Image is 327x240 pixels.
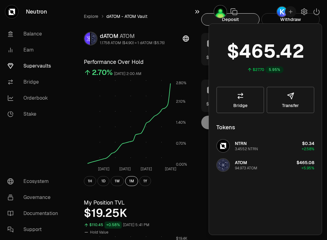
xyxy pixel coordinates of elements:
img: NTRN Logo [217,140,229,152]
tspan: [DATE] [141,167,152,172]
a: Governance [2,189,67,205]
nav: breadcrumb [84,13,189,19]
span: $465.08 [296,160,314,165]
div: 2.70% [92,68,113,77]
div: 1.1758 ATOM ($4.90) = 1 dATOM ($5.76) [100,40,165,45]
div: [DATE] 2:00 AM [114,70,141,77]
a: Bridge [2,74,67,90]
tspan: 0.00% [176,162,187,167]
tspan: 2.80% [176,81,186,85]
span: ATOM [120,32,135,39]
div: Tokens [216,123,235,132]
h3: Performance Over Hold [84,58,189,66]
div: +0.58% [104,221,122,229]
span: +5.95% [301,166,314,171]
a: Orderbook [2,90,67,106]
button: ATOM LogoATOM94.973 ATOM$465.08+5.95% [213,156,318,174]
div: 3.4552 NTRN [235,147,258,151]
img: LEDGER DJAMEL [214,5,227,19]
a: Stake [2,106,67,122]
button: 1M [125,176,138,186]
button: $0.00 [206,101,218,107]
div: 5.95% [265,66,284,73]
a: Ecosystem [2,173,67,189]
div: 94.973 ATOM [235,166,257,171]
a: Explore [84,13,98,19]
span: Bridge [233,103,247,108]
button: 1H [84,176,96,186]
a: Supervaults [2,58,67,74]
tspan: [DATE] [165,167,176,172]
span: +2.58% [302,147,314,151]
a: Support [2,221,67,238]
tspan: [DATE] [119,167,131,172]
span: dATOM - ATOM Vault [106,13,147,19]
div: [DATE] 5:41 PM [123,221,149,229]
button: 1W [111,176,124,186]
h3: My Position TVL [84,198,189,207]
div: dATOM [100,32,165,40]
button: 1Y [139,176,151,186]
tspan: 2.10% [176,99,186,104]
span: Transfer [282,103,299,108]
img: ATOM Logo [91,32,97,45]
a: Balance [2,26,67,42]
span: ATOM [235,160,247,165]
img: ATOM Logo [217,159,229,171]
tspan: 0.70% [176,141,186,146]
img: dATOM Logo [84,32,90,45]
span: NTRN [235,141,247,146]
span: Hold Value [90,230,108,235]
img: Keplr [276,6,288,17]
div: $19.25K [84,207,189,219]
span: $0.34 [302,141,314,146]
button: 1D [97,176,109,186]
button: $0.00 [206,54,218,60]
div: $110.45 [89,221,103,229]
a: Bridge [216,87,264,113]
button: Transfer [267,87,314,113]
a: Earn [2,42,67,58]
a: Documentation [2,205,67,221]
button: NTRN LogoNTRN3.4552 NTRN$0.34+2.58% [213,137,318,155]
tspan: [DATE] [98,167,109,172]
tspan: 1.40% [176,120,186,125]
div: $27.70 [253,67,264,72]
